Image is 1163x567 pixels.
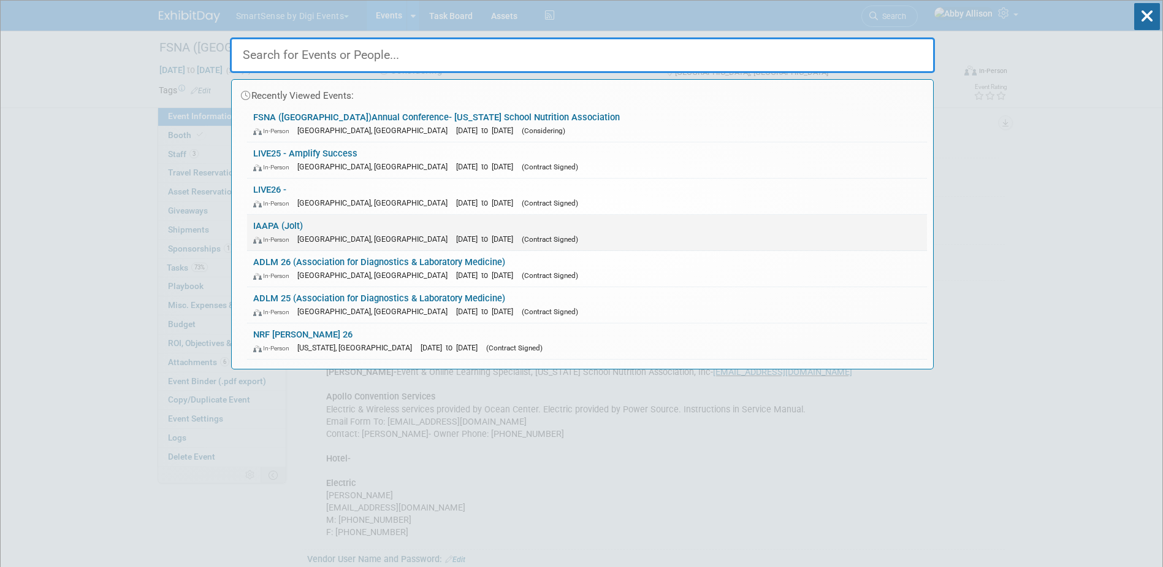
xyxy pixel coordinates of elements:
[230,37,935,73] input: Search for Events or People...
[522,199,578,207] span: (Contract Signed)
[456,198,519,207] span: [DATE] to [DATE]
[253,127,295,135] span: In-Person
[297,271,454,280] span: [GEOGRAPHIC_DATA], [GEOGRAPHIC_DATA]
[253,344,295,352] span: In-Person
[247,179,927,214] a: LIVE26 - In-Person [GEOGRAPHIC_DATA], [GEOGRAPHIC_DATA] [DATE] to [DATE] (Contract Signed)
[456,307,519,316] span: [DATE] to [DATE]
[247,106,927,142] a: FSNA ([GEOGRAPHIC_DATA])Annual Conference- [US_STATE] School Nutrition Association In-Person [GEO...
[247,142,927,178] a: LIVE25 - Amplify Success In-Person [GEOGRAPHIC_DATA], [GEOGRAPHIC_DATA] [DATE] to [DATE] (Contrac...
[456,162,519,171] span: [DATE] to [DATE]
[522,271,578,280] span: (Contract Signed)
[297,234,454,244] span: [GEOGRAPHIC_DATA], [GEOGRAPHIC_DATA]
[522,163,578,171] span: (Contract Signed)
[247,215,927,250] a: IAAPA (Jolt) In-Person [GEOGRAPHIC_DATA], [GEOGRAPHIC_DATA] [DATE] to [DATE] (Contract Signed)
[297,126,454,135] span: [GEOGRAPHIC_DATA], [GEOGRAPHIC_DATA]
[253,163,295,171] span: In-Person
[253,308,295,316] span: In-Person
[486,344,543,352] span: (Contract Signed)
[253,272,295,280] span: In-Person
[247,323,927,359] a: NRF [PERSON_NAME] 26 In-Person [US_STATE], [GEOGRAPHIC_DATA] [DATE] to [DATE] (Contract Signed)
[456,234,519,244] span: [DATE] to [DATE]
[522,307,578,316] span: (Contract Signed)
[522,235,578,244] span: (Contract Signed)
[253,236,295,244] span: In-Person
[297,307,454,316] span: [GEOGRAPHIC_DATA], [GEOGRAPHIC_DATA]
[297,198,454,207] span: [GEOGRAPHIC_DATA], [GEOGRAPHIC_DATA]
[253,199,295,207] span: In-Person
[421,343,484,352] span: [DATE] to [DATE]
[456,271,519,280] span: [DATE] to [DATE]
[297,162,454,171] span: [GEOGRAPHIC_DATA], [GEOGRAPHIC_DATA]
[238,80,927,106] div: Recently Viewed Events:
[456,126,519,135] span: [DATE] to [DATE]
[247,251,927,287] a: ADLM 26 (Association for Diagnostics & Laboratory Medicine) In-Person [GEOGRAPHIC_DATA], [GEOGRAP...
[297,343,418,352] span: [US_STATE], [GEOGRAPHIC_DATA]
[522,126,565,135] span: (Considering)
[247,287,927,323] a: ADLM 25 (Association for Diagnostics & Laboratory Medicine) In-Person [GEOGRAPHIC_DATA], [GEOGRAP...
